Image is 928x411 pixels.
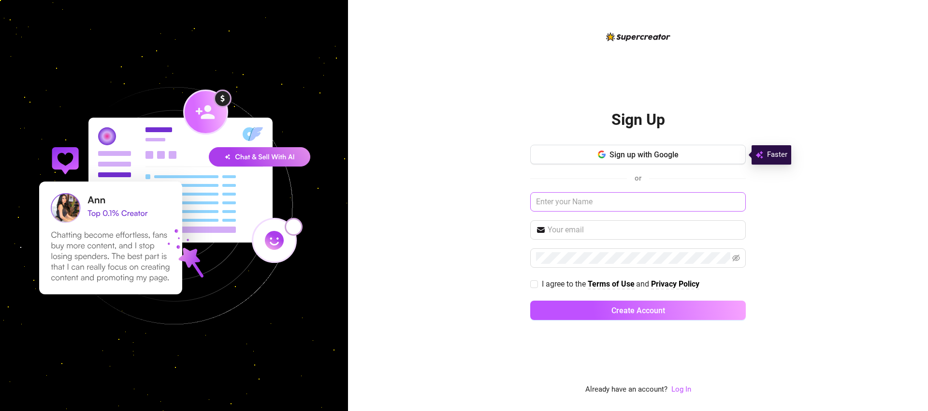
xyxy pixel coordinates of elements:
[636,279,651,289] span: and
[755,149,763,161] img: svg%3e
[611,306,665,315] span: Create Account
[671,384,691,396] a: Log In
[611,110,665,130] h2: Sign Up
[732,254,740,262] span: eye-invisible
[606,32,670,41] img: logo-BBDzfeDw.svg
[671,385,691,394] a: Log In
[609,150,679,159] span: Sign up with Google
[530,301,746,320] button: Create Account
[530,192,746,212] input: Enter your Name
[767,149,787,161] span: Faster
[542,279,588,289] span: I agree to the
[588,279,635,289] strong: Terms of Use
[651,279,699,289] a: Privacy Policy
[588,279,635,289] a: Terms of Use
[585,384,667,396] span: Already have an account?
[635,174,641,183] span: or
[548,224,740,236] input: Your email
[7,38,341,373] img: signup-background-D0MIrEPF.svg
[651,279,699,289] strong: Privacy Policy
[530,145,746,164] button: Sign up with Google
